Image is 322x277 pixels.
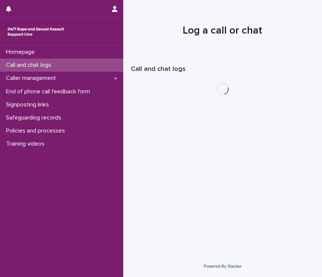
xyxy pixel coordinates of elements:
[3,127,71,134] p: Policies and processes
[3,75,62,82] p: Caller management
[3,49,41,56] p: Homepage
[131,65,315,74] h1: Call and chat logs
[3,114,67,121] p: Safeguarding records
[131,24,315,38] h1: Log a call or chat
[6,24,66,39] img: rhQMoQhaT3yELyF149Cw
[3,88,96,95] p: End of phone call feedback form
[204,264,241,268] a: Powered By Stacker
[3,62,57,69] p: Call and chat logs
[3,140,50,147] p: Training videos
[3,101,55,108] p: Signposting links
